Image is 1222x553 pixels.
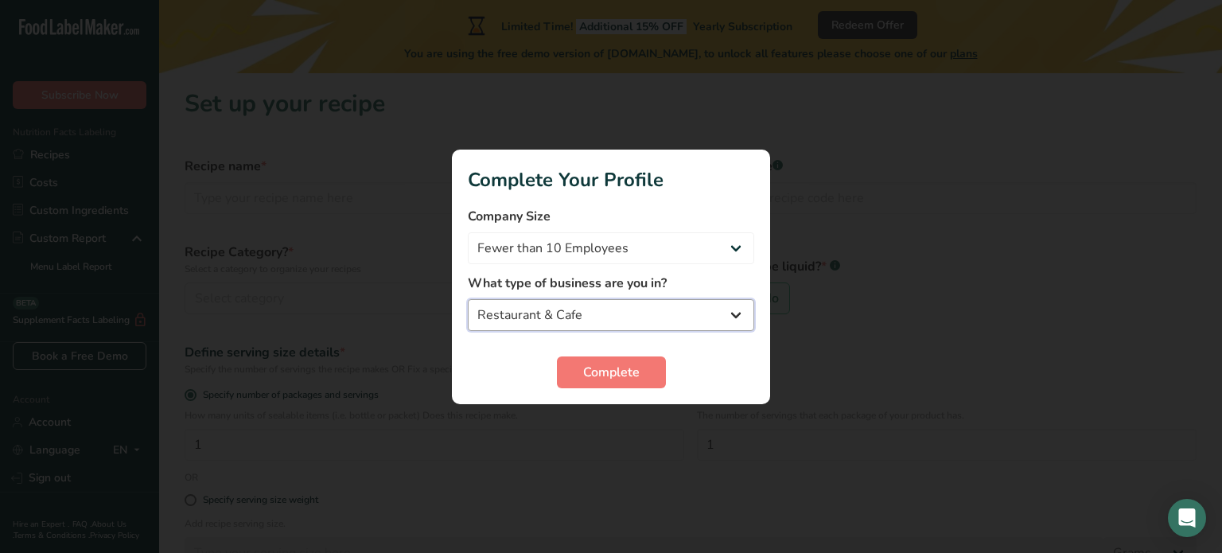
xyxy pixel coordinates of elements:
[468,274,754,293] label: What type of business are you in?
[583,363,640,382] span: Complete
[468,166,754,194] h1: Complete Your Profile
[468,207,754,226] label: Company Size
[557,356,666,388] button: Complete
[1168,499,1206,537] div: Open Intercom Messenger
